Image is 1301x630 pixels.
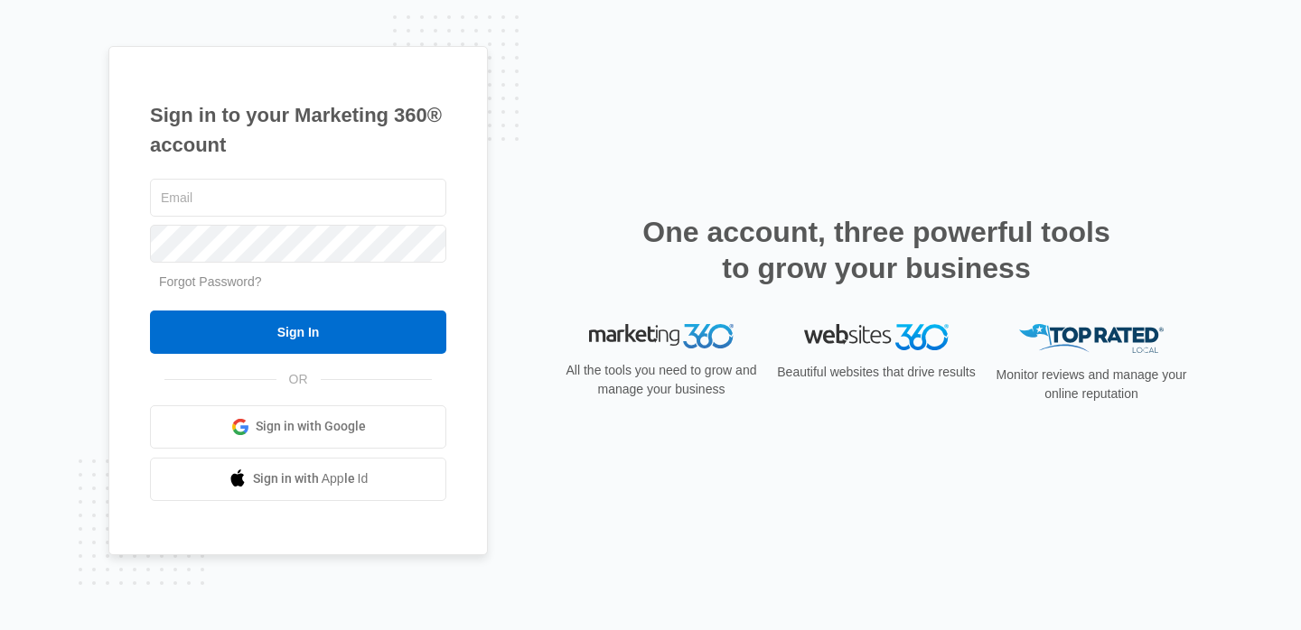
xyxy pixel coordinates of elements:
[276,370,321,389] span: OR
[1019,324,1164,354] img: Top Rated Local
[637,214,1116,286] h2: One account, three powerful tools to grow your business
[150,458,446,501] a: Sign in with Apple Id
[775,363,978,382] p: Beautiful websites that drive results
[589,324,734,349] img: Marketing 360
[150,405,446,449] a: Sign in with Google
[150,179,446,217] input: Email
[150,310,446,354] input: Sign In
[256,417,366,436] span: Sign in with Google
[159,274,262,289] a: Forgot Password?
[253,469,369,488] span: Sign in with Apple Id
[990,366,1193,403] p: Monitor reviews and manage your online reputation
[150,100,446,160] h1: Sign in to your Marketing 360® account
[804,324,949,350] img: Websites 360
[560,361,763,399] p: All the tools you need to grow and manage your business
